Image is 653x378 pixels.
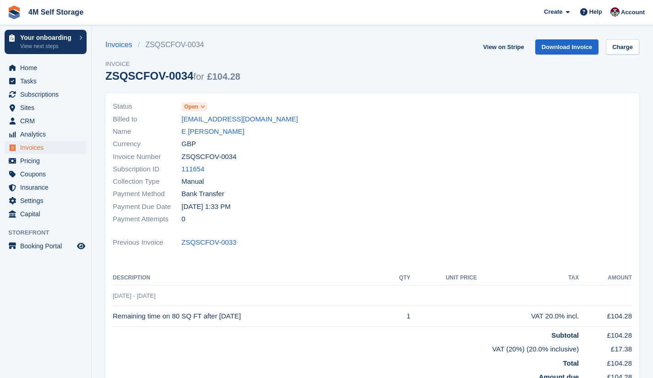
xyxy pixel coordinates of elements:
[579,326,632,340] td: £104.28
[579,271,632,285] th: Amount
[105,39,138,50] a: Invoices
[181,237,236,248] a: ZSQSCFOV-0033
[579,306,632,327] td: £104.28
[20,42,75,50] p: View next steps
[563,359,579,367] strong: Total
[5,154,87,167] a: menu
[535,39,599,55] a: Download Invoice
[5,30,87,54] a: Your onboarding View next steps
[113,139,181,149] span: Currency
[181,189,224,199] span: Bank Transfer
[411,271,477,285] th: Unit Price
[25,5,87,20] a: 4M Self Storage
[184,103,198,111] span: Open
[20,128,75,141] span: Analytics
[181,176,204,187] span: Manual
[479,39,527,55] a: View on Stripe
[544,7,562,16] span: Create
[181,164,204,175] a: 111654
[181,114,298,125] a: [EMAIL_ADDRESS][DOMAIN_NAME]
[579,340,632,355] td: £17.38
[5,208,87,220] a: menu
[5,194,87,207] a: menu
[20,115,75,127] span: CRM
[113,292,155,299] span: [DATE] - [DATE]
[113,101,181,112] span: Status
[113,176,181,187] span: Collection Type
[20,101,75,114] span: Sites
[5,101,87,114] a: menu
[207,71,240,82] span: £104.28
[5,168,87,181] a: menu
[5,128,87,141] a: menu
[20,88,75,101] span: Subscriptions
[5,181,87,194] a: menu
[181,214,185,225] span: 0
[113,114,181,125] span: Billed to
[105,70,240,82] div: ZSQSCFOV-0034
[606,39,639,55] a: Charge
[105,39,240,50] nav: breadcrumbs
[386,306,411,327] td: 1
[113,306,386,327] td: Remaining time on 80 SQ FT after [DATE]
[20,154,75,167] span: Pricing
[181,126,245,137] a: E [PERSON_NAME]
[5,240,87,252] a: menu
[477,271,579,285] th: Tax
[589,7,602,16] span: Help
[621,8,645,17] span: Account
[181,101,207,112] a: Open
[7,5,21,19] img: stora-icon-8386f47178a22dfd0bd8f6a31ec36ba5ce8667c1dd55bd0f319d3a0aa187defe.svg
[113,189,181,199] span: Payment Method
[20,240,75,252] span: Booking Portal
[5,141,87,154] a: menu
[76,241,87,252] a: Preview store
[113,202,181,212] span: Payment Due Date
[181,202,230,212] time: 2025-10-02 12:33:21 UTC
[113,164,181,175] span: Subscription ID
[113,152,181,162] span: Invoice Number
[20,61,75,74] span: Home
[20,141,75,154] span: Invoices
[105,60,240,69] span: Invoice
[386,271,411,285] th: QTY
[181,152,236,162] span: ZSQSCFOV-0034
[193,71,204,82] span: for
[113,271,386,285] th: Description
[5,75,87,88] a: menu
[5,61,87,74] a: menu
[5,88,87,101] a: menu
[113,126,181,137] span: Name
[551,331,579,339] strong: Subtotal
[20,34,75,41] p: Your onboarding
[477,311,579,322] div: VAT 20.0% incl.
[20,181,75,194] span: Insurance
[113,237,181,248] span: Previous Invoice
[610,7,620,16] img: James Philipson
[20,208,75,220] span: Capital
[20,168,75,181] span: Coupons
[20,194,75,207] span: Settings
[8,228,91,237] span: Storefront
[579,355,632,369] td: £104.28
[113,340,579,355] td: VAT (20%) (20.0% inclusive)
[113,214,181,225] span: Payment Attempts
[181,139,196,149] span: GBP
[20,75,75,88] span: Tasks
[5,115,87,127] a: menu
